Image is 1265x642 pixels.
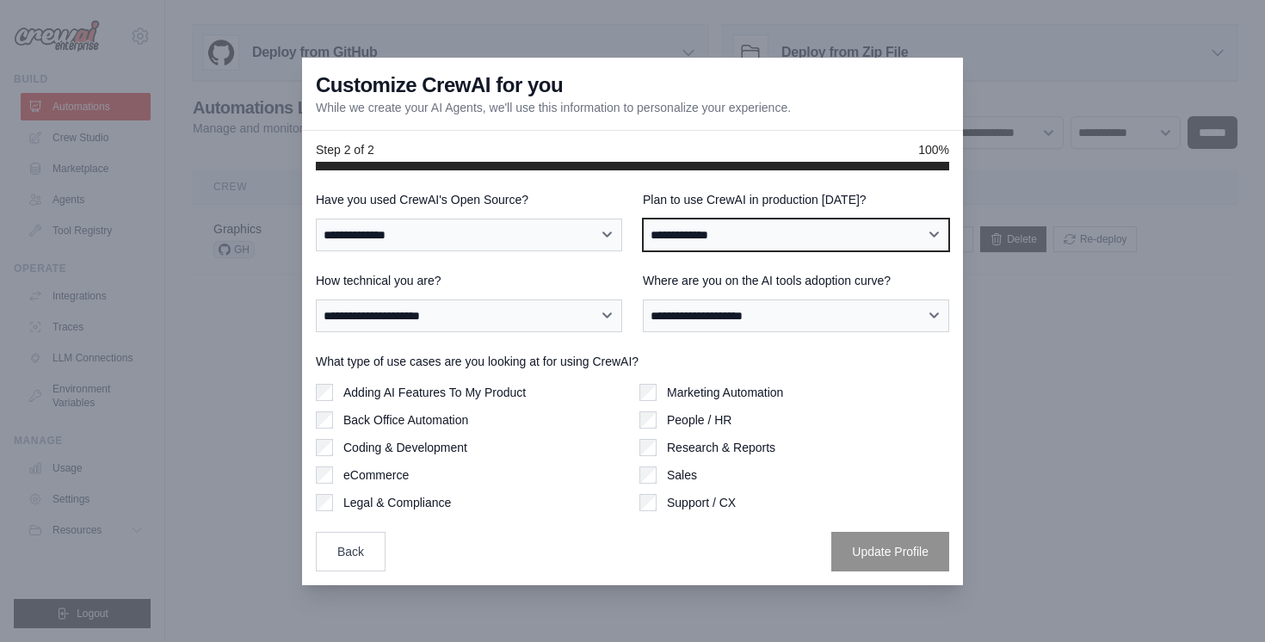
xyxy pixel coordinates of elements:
[1179,559,1265,642] iframe: Chat Widget
[316,141,374,158] span: Step 2 of 2
[343,494,451,511] label: Legal & Compliance
[918,141,949,158] span: 100%
[343,466,409,484] label: eCommerce
[667,439,775,456] label: Research & Reports
[667,384,783,401] label: Marketing Automation
[343,411,468,429] label: Back Office Automation
[667,411,731,429] label: People / HR
[316,71,563,99] h3: Customize CrewAI for you
[316,99,791,116] p: While we create your AI Agents, we'll use this information to personalize your experience.
[316,532,386,571] button: Back
[643,191,949,208] label: Plan to use CrewAI in production [DATE]?
[831,532,949,571] button: Update Profile
[343,384,526,401] label: Adding AI Features To My Product
[316,272,622,289] label: How technical you are?
[316,191,622,208] label: Have you used CrewAI's Open Source?
[667,494,736,511] label: Support / CX
[343,439,467,456] label: Coding & Development
[667,466,697,484] label: Sales
[316,353,949,370] label: What type of use cases are you looking at for using CrewAI?
[643,272,949,289] label: Where are you on the AI tools adoption curve?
